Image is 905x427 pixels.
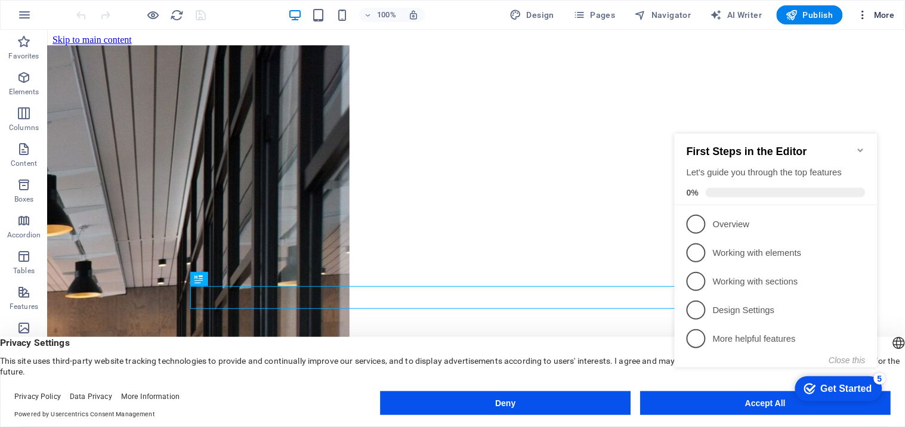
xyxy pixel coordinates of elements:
[359,8,401,22] button: 100%
[777,5,843,24] button: Publish
[505,5,560,24] div: Design (Ctrl+Alt+Y)
[43,188,186,200] p: Design Settings
[17,72,36,81] span: 0%
[9,87,39,97] p: Elements
[408,10,419,20] i: On resize automatically adjust zoom level to fit chosen device.
[573,9,615,21] span: Pages
[170,8,184,22] button: reload
[7,230,41,240] p: Accordion
[186,29,196,39] div: Minimize checklist
[10,302,38,311] p: Features
[13,266,35,276] p: Tables
[14,194,34,204] p: Boxes
[9,123,39,132] p: Columns
[43,102,186,115] p: Overview
[125,260,212,285] div: Get Started 5 items remaining, 0% complete
[786,9,833,21] span: Publish
[146,8,160,22] button: Click here to leave preview mode and continue editing
[5,5,84,15] a: Skip to main content
[569,5,620,24] button: Pages
[171,8,184,22] i: Reload page
[11,159,37,168] p: Content
[635,9,691,21] span: Navigator
[5,151,208,180] li: Working with sections
[43,216,186,229] p: More helpful features
[510,9,555,21] span: Design
[8,51,39,61] p: Favorites
[204,256,216,268] div: 5
[377,8,396,22] h6: 100%
[5,208,208,237] li: More helpful features
[5,94,208,122] li: Overview
[857,9,895,21] span: More
[630,5,696,24] button: Navigator
[5,180,208,208] li: Design Settings
[151,267,202,278] div: Get Started
[43,159,186,172] p: Working with sections
[17,50,196,63] div: Let's guide you through the top features
[5,122,208,151] li: Working with elements
[706,5,767,24] button: AI Writer
[43,131,186,143] p: Working with elements
[159,239,196,249] button: Close this
[711,9,762,21] span: AI Writer
[853,5,900,24] button: More
[17,29,196,42] h2: First Steps in the Editor
[505,5,560,24] button: Design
